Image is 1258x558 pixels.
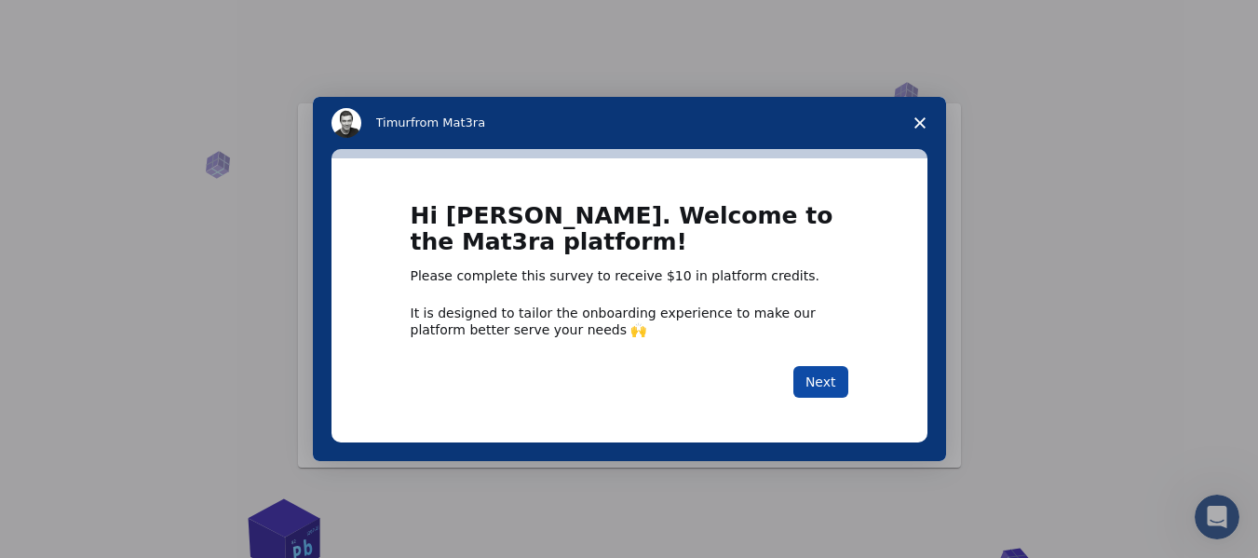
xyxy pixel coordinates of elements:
[37,13,103,30] span: Suporte
[411,203,848,267] h1: Hi [PERSON_NAME]. Welcome to the Mat3ra platform!
[411,267,848,286] div: Please complete this survey to receive $10 in platform credits.
[411,305,848,338] div: It is designed to tailor the onboarding experience to make our platform better serve your needs 🙌
[331,108,361,138] img: Profile image for Timur
[376,116,411,129] span: Timur
[411,116,485,129] span: from Mat3ra
[894,97,946,149] span: Close survey
[793,366,848,398] button: Next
